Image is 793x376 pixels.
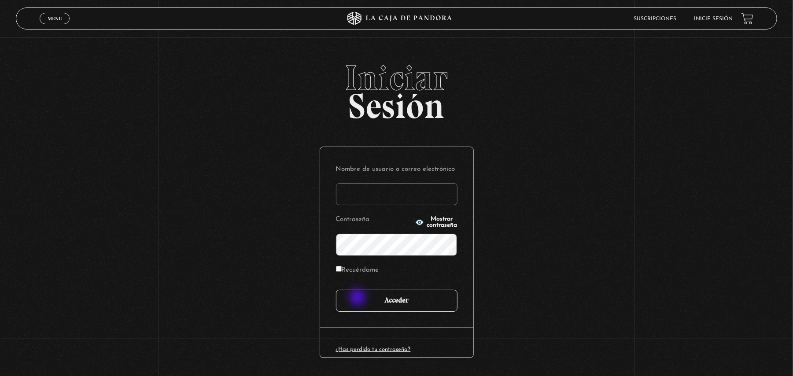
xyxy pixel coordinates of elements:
span: Cerrar [44,23,65,29]
input: Recuérdame [336,266,342,272]
label: Nombre de usuario o correo electrónico [336,163,457,177]
span: Mostrar contraseña [427,216,457,229]
button: Mostrar contraseña [415,216,457,229]
a: Suscripciones [634,16,676,22]
label: Contraseña [336,213,413,227]
h2: Sesión [16,60,777,117]
a: ¿Has perdido tu contraseña? [336,347,411,352]
label: Recuérdame [336,264,379,277]
a: View your shopping cart [741,13,753,25]
input: Acceder [336,290,457,312]
a: Inicie sesión [694,16,733,22]
span: Iniciar [16,60,777,96]
span: Menu [48,16,62,21]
